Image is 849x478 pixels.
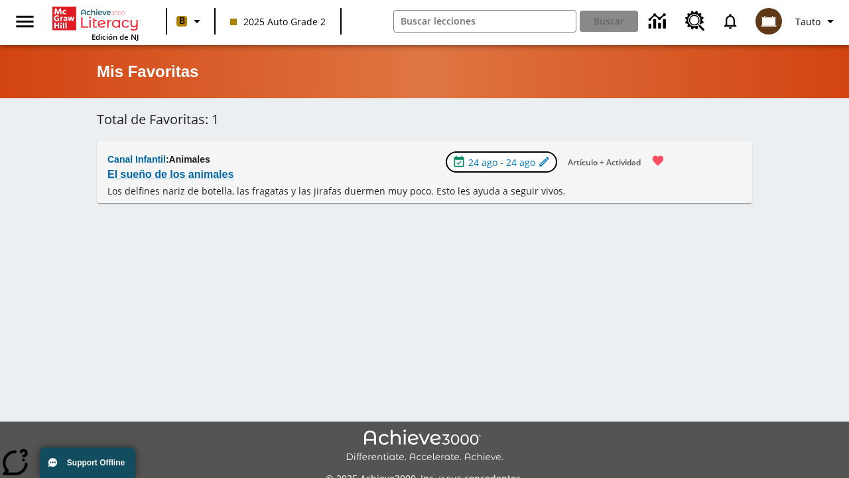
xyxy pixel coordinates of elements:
[97,109,752,130] h6: Total de Favoritas: 1
[179,13,185,29] span: B
[643,146,673,175] button: Remover de Favoritas
[166,154,210,165] span: : Animales
[568,155,641,169] span: Artículo + Actividad
[40,447,135,478] button: Support Offline
[713,4,748,39] a: Notificaciones
[230,15,326,29] span: 2025 Auto Grade 2
[52,5,139,32] a: Portada
[468,155,535,169] span: 24 ago - 24 ago
[795,15,820,29] span: Tauto
[790,9,844,33] button: Perfil/Configuración
[5,2,44,41] button: Abrir el menú lateral
[394,11,576,32] input: Buscar campo
[641,3,677,40] a: Centro de información
[748,4,790,39] button: Escoja un nuevo avatar
[446,151,557,173] div: 24 ago - 24 ago Elegir fechas
[67,458,125,467] span: Support Offline
[92,32,139,42] span: Edición de NJ
[107,165,233,184] a: El sueño de los animales
[107,184,673,198] p: Los delfines nariz de botella, las fragatas y las jirafas duermen muy poco. Esto les ayuda a segu...
[755,8,782,35] img: avatar image
[107,154,166,165] span: Canal Infantil
[97,61,198,82] h5: Mis Favoritas
[562,151,646,173] button: Artículo + Actividad
[171,9,210,33] button: Boost El color de la clase es anaranjado claro. Cambiar el color de la clase.
[677,3,713,39] a: Centro de recursos, Se abrirá en una pestaña nueva.
[52,4,139,42] div: Portada
[346,430,503,463] img: Achieve3000 Differentiate Accelerate Achieve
